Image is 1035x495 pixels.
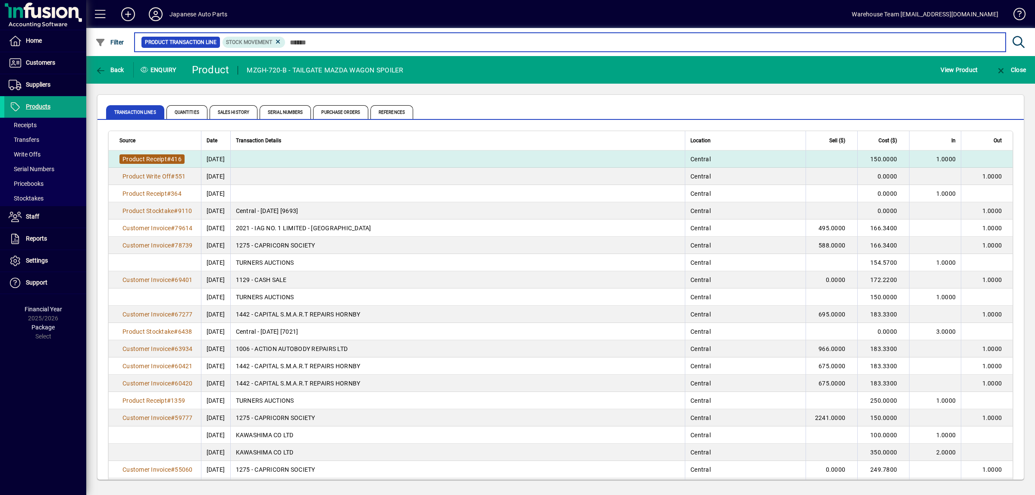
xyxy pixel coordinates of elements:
[230,202,685,219] td: Central - [DATE] [9693]
[857,444,909,461] td: 350.0000
[122,466,171,473] span: Customer Invoice
[982,173,1002,180] span: 1.0000
[9,122,37,128] span: Receipts
[4,191,86,206] a: Stocktakes
[201,168,230,185] td: [DATE]
[171,397,185,404] span: 1359
[857,392,909,409] td: 250.0000
[806,306,857,323] td: 695.0000
[171,242,175,249] span: #
[171,190,182,197] span: 364
[690,311,711,318] span: Central
[122,156,167,163] span: Product Receipt
[4,176,86,191] a: Pricebooks
[169,7,227,21] div: Japanese Auto Parts
[690,173,711,180] span: Central
[690,190,711,197] span: Central
[26,257,48,264] span: Settings
[857,237,909,254] td: 166.3400
[857,202,909,219] td: 0.0000
[26,37,42,44] span: Home
[122,363,171,370] span: Customer Invoice
[863,136,905,145] div: Cost ($)
[4,250,86,272] a: Settings
[690,156,711,163] span: Central
[9,180,44,187] span: Pricebooks
[9,136,39,143] span: Transfers
[119,465,196,474] a: Customer Invoice#55060
[119,413,196,423] a: Customer Invoice#59777
[95,39,124,46] span: Filter
[982,242,1002,249] span: 1.0000
[982,363,1002,370] span: 1.0000
[806,219,857,237] td: 495.0000
[201,323,230,340] td: [DATE]
[122,397,167,404] span: Product Receipt
[857,306,909,323] td: 183.3300
[122,380,171,387] span: Customer Invoice
[201,444,230,461] td: [DATE]
[122,190,167,197] span: Product Receipt
[230,461,685,478] td: 1275 - CAPRICORN SOCIETY
[690,397,711,404] span: Central
[982,207,1002,214] span: 1.0000
[192,63,229,77] div: Product
[171,173,175,180] span: #
[857,375,909,392] td: 183.3300
[122,414,171,421] span: Customer Invoice
[690,225,711,232] span: Central
[207,136,225,145] div: Date
[171,276,175,283] span: #
[313,105,368,119] span: Purchase Orders
[26,213,39,220] span: Staff
[994,136,1002,145] span: Out
[167,190,171,197] span: #
[230,357,685,375] td: 1442 - CAPITAL S.M.A.R.T REPAIRS HORNBY
[201,306,230,323] td: [DATE]
[982,276,1002,283] span: 1.0000
[4,118,86,132] a: Receipts
[230,271,685,288] td: 1129 - CASH SALE
[201,409,230,426] td: [DATE]
[936,397,956,404] span: 1.0000
[25,306,62,313] span: Financial Year
[4,162,86,176] a: Serial Numbers
[690,294,711,301] span: Central
[175,414,192,421] span: 59777
[106,105,164,119] span: Transaction Lines
[690,414,711,421] span: Central
[4,228,86,250] a: Reports
[178,328,192,335] span: 6438
[230,288,685,306] td: TURNERS AUCTIONS
[230,444,685,461] td: KAWASHIMA CO LTD
[26,235,47,242] span: Reports
[857,357,909,375] td: 183.3300
[171,225,175,232] span: #
[134,63,185,77] div: Enquiry
[86,62,134,78] app-page-header-button: Back
[230,392,685,409] td: TURNERS AUCTIONS
[982,225,1002,232] span: 1.0000
[857,168,909,185] td: 0.0000
[878,136,897,145] span: Cost ($)
[996,66,1026,73] span: Close
[806,340,857,357] td: 966.0000
[857,461,909,478] td: 249.7800
[166,105,207,119] span: Quantities
[26,81,50,88] span: Suppliers
[982,466,1002,473] span: 1.0000
[171,363,175,370] span: #
[122,173,171,180] span: Product Write Off
[230,254,685,271] td: TURNERS AUCTIONS
[936,156,956,163] span: 1.0000
[938,62,980,78] button: View Product
[122,311,171,318] span: Customer Invoice
[174,207,178,214] span: #
[690,380,711,387] span: Central
[114,6,142,22] button: Add
[167,397,171,404] span: #
[230,426,685,444] td: KAWASHIMA CO LTD
[171,345,175,352] span: #
[230,219,685,237] td: 2021 - IAG NO. 1 LIMITED - [GEOGRAPHIC_DATA]
[236,136,281,145] span: Transaction Details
